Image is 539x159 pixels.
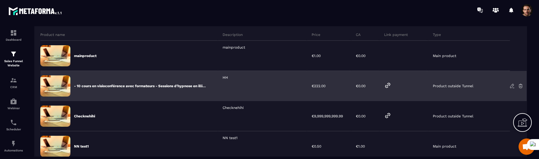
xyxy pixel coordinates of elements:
p: Price [312,32,320,37]
p: mainproduct [74,53,97,58]
img: automations [10,140,17,147]
p: Link payment [384,32,408,37]
a: formationformationSales Funnel Website [2,46,26,72]
p: Main product [433,54,456,58]
a: automationsautomationsWebinar [2,93,26,114]
p: Webinar [2,107,26,110]
p: Description [223,32,243,37]
p: Product outside Tunnel [433,114,473,118]
p: Product name [40,32,65,37]
img: formation-default-image.91678625.jpeg [40,106,70,127]
p: Checknehihi [74,114,95,119]
img: formation-default-image.91678625.jpeg [40,136,70,157]
p: Type [433,32,441,37]
p: Main product [433,144,456,148]
p: - 10 cours en visioconférence avec formateurs - Sessions d'hypnose en illimité sur 1 an - Modules... [74,84,209,88]
img: logo [8,5,63,16]
p: Sales Funnel Website [2,59,26,68]
a: formationformationDashboard [2,25,26,46]
img: formation [10,29,17,37]
p: Scheduler [2,128,26,131]
img: formation [10,50,17,58]
img: formation [10,77,17,84]
div: Mở cuộc trò chuyện [519,138,535,155]
p: Dashboard [2,38,26,41]
img: formation-default-image.91678625.jpeg [40,45,70,66]
a: automationsautomationsAutomations [2,135,26,157]
p: CRM [2,85,26,89]
a: schedulerschedulerScheduler [2,114,26,135]
p: CA [356,32,361,37]
img: formation-default-image.91678625.jpeg [40,75,70,97]
p: Automations [2,149,26,152]
img: scheduler [10,119,17,126]
p: Product outside Tunnel [433,84,473,88]
img: automations [10,98,17,105]
a: formationformationCRM [2,72,26,93]
p: NN test1 [74,144,89,149]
